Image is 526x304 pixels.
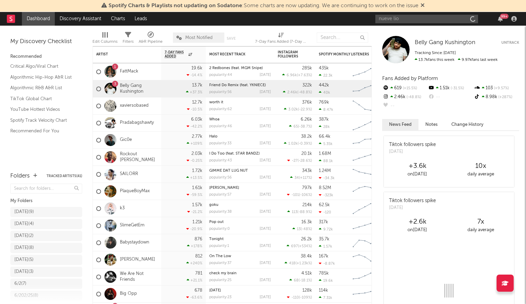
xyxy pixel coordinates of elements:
div: 66.4k [319,134,330,139]
span: 1.02k [288,142,298,146]
div: -14.4 % [187,73,202,77]
div: 8.52M [319,186,331,190]
div: -- [382,102,428,110]
div: ( ) [287,210,312,214]
div: popularity: 1 [209,244,229,248]
a: Spotify Track Velocity Chart [10,117,75,124]
div: ( ) [282,73,312,77]
div: ( ) [287,158,312,163]
div: Filters [123,29,134,49]
div: -42.2 % [187,124,202,129]
a: Leads [130,12,152,26]
div: -63.6 % [186,295,202,300]
a: Pop out [209,220,224,224]
span: +1.23k % [297,262,311,265]
div: popularity: 43 [209,159,232,162]
div: popularity: 33 [209,142,231,145]
span: 7-Day Fans Added [165,50,187,58]
a: [DATE](9) [10,207,82,217]
span: -48 % [302,227,311,231]
div: [DATE] [389,148,436,155]
div: [DATE] [260,210,271,214]
div: Spotify Monthly Listeners [319,52,370,56]
div: -120 [319,210,331,214]
div: [DATE] ( 2 ) [14,232,34,240]
div: goku [209,203,271,207]
span: -109 % [300,296,311,300]
div: +178 % [187,244,202,248]
div: worth it [209,101,271,104]
div: +13.5 % [186,175,202,180]
div: [DATE] ( 5 ) [14,256,34,264]
svg: Chart title [350,149,380,166]
div: -- [428,93,473,102]
div: 88.1k [319,159,333,163]
a: 2 Redbones (feat. MGM Snipe) [209,66,263,70]
div: 19.6k [191,66,202,70]
div: 7 x [449,218,512,226]
div: -8.87k [319,261,335,266]
span: -22.9 % [299,108,311,111]
span: 68 [294,279,299,282]
div: popularity: 56 [209,176,232,180]
div: Folders [10,172,30,180]
div: popularity: 57 [209,193,231,197]
span: Tracking Since: [DATE] [415,51,456,55]
div: ( ) [289,124,312,129]
button: News Feed [382,119,418,130]
div: [DATE] [260,261,271,265]
div: 62.5k [319,203,330,207]
div: Pop out [209,220,271,224]
span: -27 [292,159,298,163]
a: Belly Gang Kushington [120,83,158,95]
div: popularity: 0 [209,227,230,231]
span: 113 [292,210,297,214]
a: Dashboard [22,12,55,26]
span: 418 [289,262,296,265]
svg: Chart title [350,286,380,303]
div: ( ) [287,193,312,197]
a: Algorithmic Hip-Hop A&R List [10,74,75,81]
div: 876 [195,237,202,241]
div: 1.21k [192,220,202,224]
a: worth it [209,101,223,104]
div: -21.2 % [187,210,202,214]
span: +7.63 % [298,74,311,77]
div: 7.31k [319,295,332,300]
a: Algorithmic R&B A&R List [10,84,75,92]
a: Halo [209,135,217,138]
a: Friend Do Remix (feat. YKNIECE) [209,83,266,87]
div: 114k [319,288,328,293]
button: Change History [444,119,490,130]
div: [DATE] [260,159,271,162]
div: 8.98k [474,93,519,102]
a: check my brain [209,272,237,275]
span: -31.5 % [450,87,464,90]
div: A&R Pipeline [139,29,163,49]
div: popularity: 44 [209,73,232,77]
span: +117 % [300,176,311,180]
a: Tonight [209,237,224,241]
div: [DATE] ( 9 ) [14,208,34,216]
div: [DATE] [389,204,436,211]
div: 214k [302,203,312,207]
div: 99 + [500,14,509,19]
div: [DATE] ( 3 ) [14,268,34,276]
a: Belly Gang Kushington [415,39,475,46]
div: 285k [302,66,312,70]
div: ( ) [287,295,312,300]
div: 812 [195,254,202,259]
div: 28k [319,124,330,129]
a: Charts [106,12,130,26]
div: 26.2k [301,237,312,241]
div: 1.72k [192,169,202,173]
span: 9.97k fans last week [415,58,498,62]
div: ( ) [283,90,312,94]
div: ( ) [284,107,312,111]
div: -34.3k [319,176,335,180]
span: -88.9 % [298,210,311,214]
div: 769k [319,100,329,105]
svg: Chart title [350,268,380,286]
div: 6/2 ( 7 ) [14,280,26,288]
a: 6/202/25(8) [10,291,82,301]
